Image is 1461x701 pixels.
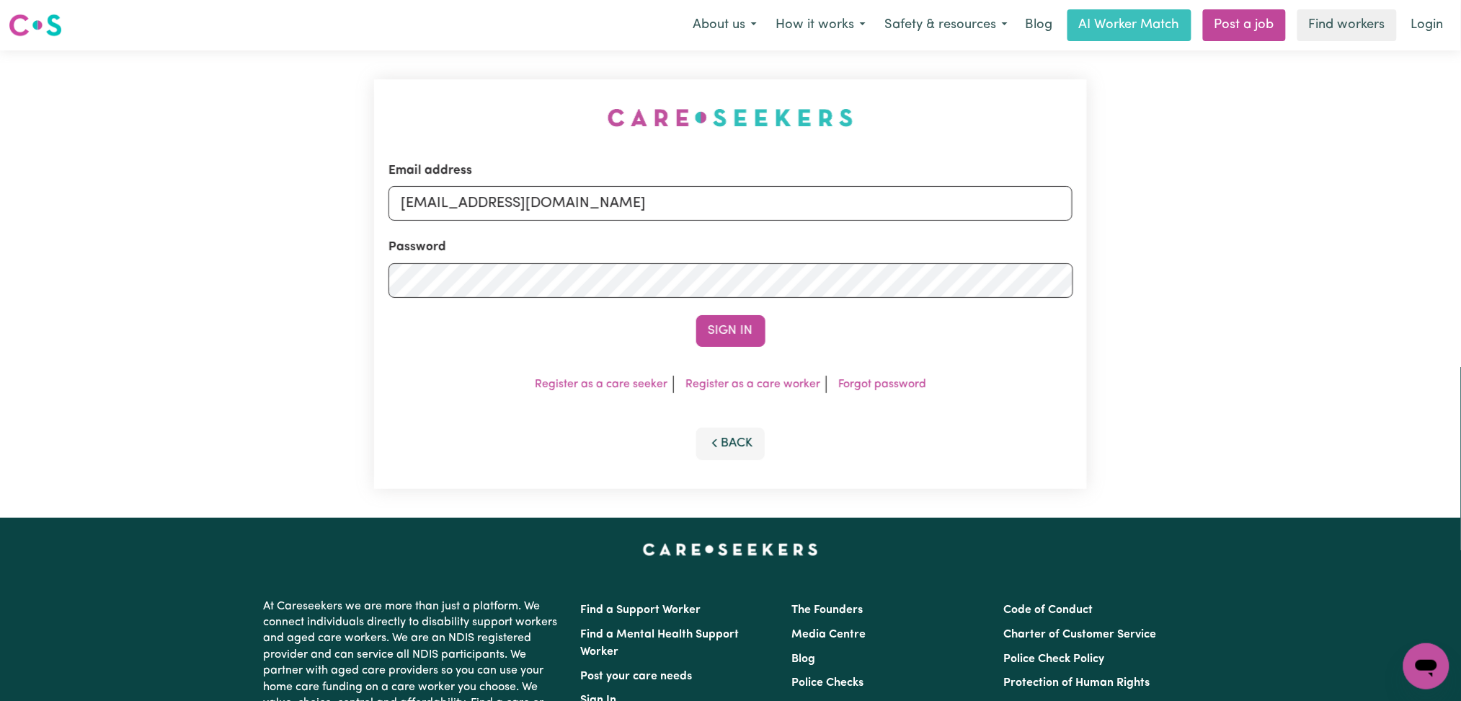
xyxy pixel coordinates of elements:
button: How it works [766,10,875,40]
a: Post a job [1203,9,1286,41]
a: Post your care needs [581,671,693,682]
label: Email address [388,162,472,180]
a: Find a Mental Health Support Worker [581,629,740,658]
a: Careseekers home page [643,544,818,555]
a: Careseekers logo [9,9,62,42]
a: Find a Support Worker [581,604,701,616]
a: Police Checks [792,677,864,689]
button: About us [683,10,766,40]
a: AI Worker Match [1067,9,1191,41]
label: Password [388,238,446,257]
a: Blog [1017,9,1062,41]
button: Sign In [696,315,765,347]
a: Protection of Human Rights [1003,677,1150,689]
button: Back [696,428,765,459]
a: Find workers [1297,9,1397,41]
a: The Founders [792,604,863,616]
a: Register as a care seeker [535,379,667,390]
a: Register as a care worker [685,379,820,390]
a: Forgot password [838,379,926,390]
a: Police Check Policy [1003,653,1104,665]
button: Safety & resources [875,10,1017,40]
a: Media Centre [792,629,866,640]
a: Code of Conduct [1003,604,1093,616]
img: Careseekers logo [9,12,62,38]
iframe: Button to launch messaging window [1403,643,1449,689]
a: Blog [792,653,816,665]
input: Email address [388,186,1073,221]
a: Login [1403,9,1452,41]
a: Charter of Customer Service [1003,629,1156,640]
